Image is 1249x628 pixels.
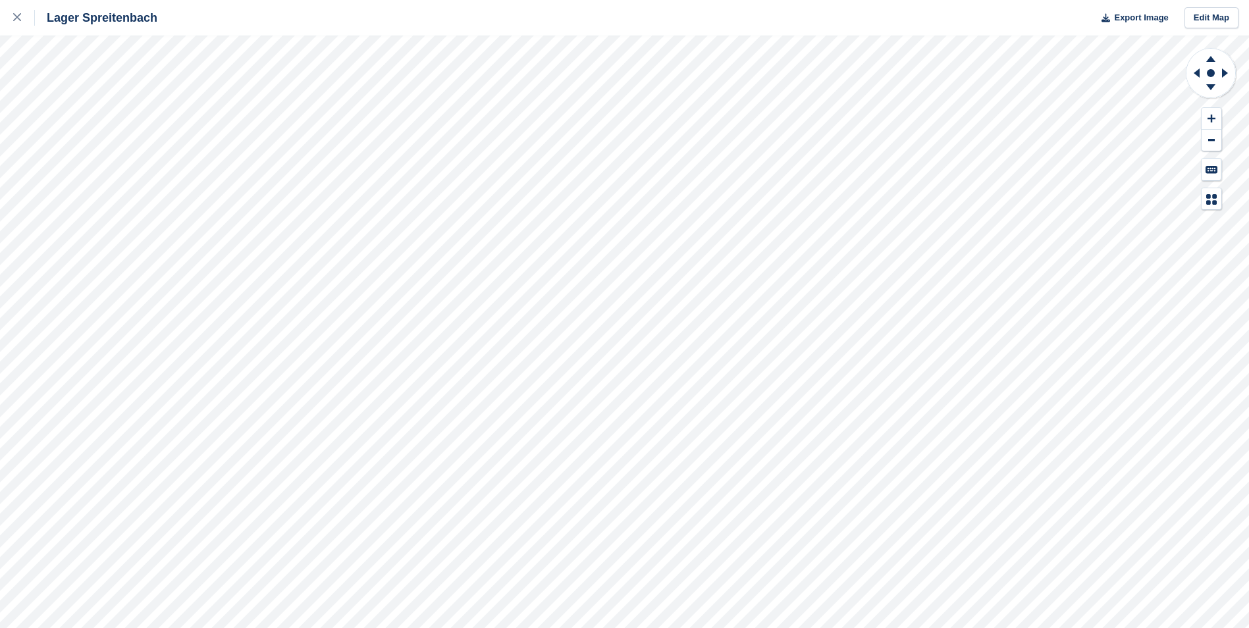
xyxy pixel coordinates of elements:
button: Zoom Out [1202,130,1221,151]
span: Export Image [1114,11,1168,24]
button: Map Legend [1202,188,1221,210]
a: Edit Map [1184,7,1238,29]
div: Lager Spreitenbach [35,10,157,26]
button: Keyboard Shortcuts [1202,159,1221,180]
button: Export Image [1094,7,1169,29]
button: Zoom In [1202,108,1221,130]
